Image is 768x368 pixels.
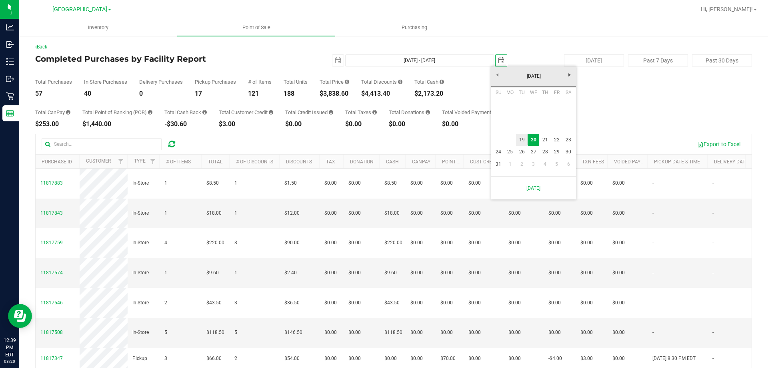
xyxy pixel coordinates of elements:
[468,299,481,307] span: $0.00
[389,121,430,127] div: $0.00
[206,355,222,362] span: $66.00
[714,159,748,165] a: Delivery Date
[712,355,714,362] span: -
[548,209,561,217] span: $0.00
[384,209,400,217] span: $18.00
[166,159,191,165] a: # of Items
[335,19,493,36] a: Purchasing
[551,86,562,99] th: Friday
[612,179,625,187] span: $0.00
[164,239,167,247] span: 4
[384,179,397,187] span: $8.50
[551,134,562,146] a: 22
[440,179,453,187] span: $0.00
[612,209,625,217] span: $0.00
[77,24,119,31] span: Inventory
[528,134,539,146] a: 20
[384,355,397,362] span: $0.00
[470,159,499,165] a: Cust Credit
[548,299,561,307] span: $0.00
[324,355,337,362] span: $0.00
[612,269,625,277] span: $0.00
[712,209,714,217] span: -
[551,146,562,158] a: 29
[285,110,333,115] div: Total Credit Issued
[539,146,551,158] a: 28
[564,68,576,81] a: Next
[548,329,561,336] span: $0.00
[202,110,207,115] i: Sum of the cash-back amounts from rounded-up electronic payments for all purchases in the date ra...
[82,110,152,115] div: Total Point of Banking (POB)
[208,159,222,165] a: Total
[539,158,551,171] a: 4
[361,90,402,97] div: $4,413.40
[384,329,402,336] span: $118.50
[206,209,222,217] span: $18.00
[468,209,481,217] span: $0.00
[66,110,70,115] i: Sum of the successful, non-voided CanPay payment transactions for all purchases in the date range.
[580,355,593,362] span: $3.00
[164,299,167,307] span: 2
[6,75,14,83] inline-svg: Outbound
[652,179,654,187] span: -
[332,55,344,66] span: select
[468,179,481,187] span: $0.00
[516,158,528,171] a: 2
[410,329,423,336] span: $0.00
[652,209,654,217] span: -
[146,155,160,168] a: Filter
[440,329,453,336] span: $0.00
[132,299,149,307] span: In-Store
[320,79,349,84] div: Total Price
[84,79,127,84] div: In Store Purchases
[580,179,593,187] span: $0.00
[386,159,399,165] a: Cash
[177,19,335,36] a: Point of Sale
[195,90,236,97] div: 17
[389,110,430,115] div: Total Donations
[40,270,63,275] span: 11817574
[440,355,456,362] span: $70.00
[285,121,333,127] div: $0.00
[398,79,402,84] i: Sum of the discount values applied to the all purchases in the date range.
[712,239,714,247] span: -
[8,304,32,328] iframe: Resource center
[324,209,337,217] span: $0.00
[345,121,377,127] div: $0.00
[234,355,237,362] span: 2
[164,110,207,115] div: Total Cash Back
[324,269,337,277] span: $0.00
[496,180,572,196] a: [DATE]
[582,159,604,165] a: Txn Fees
[548,239,561,247] span: $0.00
[6,40,14,48] inline-svg: Inbound
[528,86,539,99] th: Wednesday
[234,269,237,277] span: 1
[284,355,300,362] span: $54.00
[528,146,539,158] a: 27
[284,299,300,307] span: $36.50
[35,90,72,97] div: 57
[410,299,423,307] span: $0.00
[164,121,207,127] div: -$30.60
[248,79,272,84] div: # of Items
[652,269,654,277] span: -
[412,159,430,165] a: CanPay
[614,159,654,165] a: Voided Payment
[284,209,300,217] span: $12.00
[652,329,654,336] span: -
[234,329,237,336] span: 5
[508,299,521,307] span: $0.00
[350,159,374,165] a: Donation
[348,269,361,277] span: $0.00
[284,79,308,84] div: Total Units
[284,269,297,277] span: $2.40
[164,269,167,277] span: 1
[348,329,361,336] span: $0.00
[132,209,149,217] span: In-Store
[35,121,70,127] div: $253.00
[652,239,654,247] span: -
[348,355,361,362] span: $0.00
[164,329,167,336] span: 5
[504,158,516,171] a: 1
